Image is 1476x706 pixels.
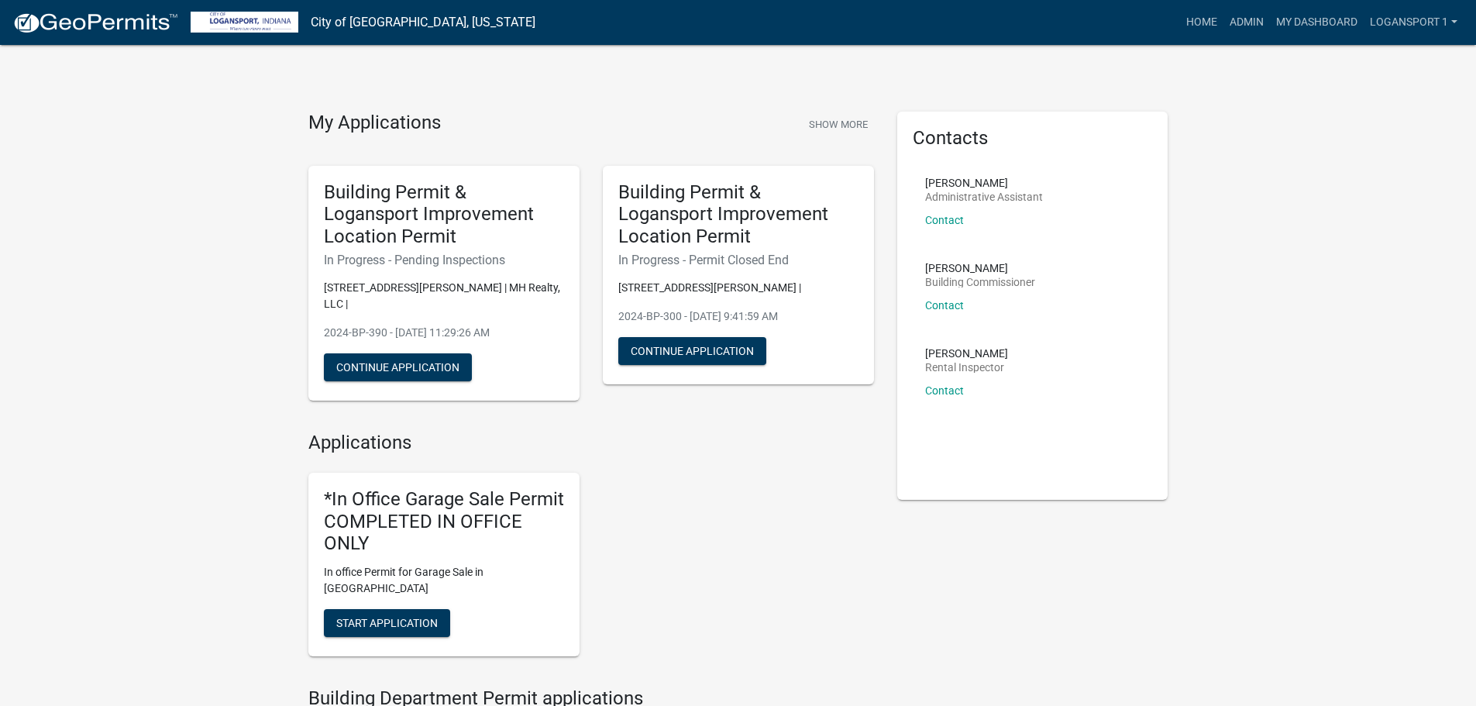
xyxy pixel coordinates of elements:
p: [STREET_ADDRESS][PERSON_NAME] | [618,280,858,296]
img: City of Logansport, Indiana [191,12,298,33]
a: City of [GEOGRAPHIC_DATA], [US_STATE] [311,9,535,36]
span: Start Application [336,617,438,629]
a: Logansport 1 [1364,8,1464,37]
h6: In Progress - Pending Inspections [324,253,564,267]
h5: Building Permit & Logansport Improvement Location Permit [324,181,564,248]
h6: In Progress - Permit Closed End [618,253,858,267]
button: Show More [803,112,874,137]
p: Rental Inspector [925,362,1008,373]
p: [PERSON_NAME] [925,263,1035,274]
p: [PERSON_NAME] [925,348,1008,359]
h4: Applications [308,432,874,454]
button: Continue Application [618,337,766,365]
p: 2024-BP-390 - [DATE] 11:29:26 AM [324,325,564,341]
h5: Building Permit & Logansport Improvement Location Permit [618,181,858,248]
button: Continue Application [324,353,472,381]
button: Start Application [324,609,450,637]
p: In office Permit for Garage Sale in [GEOGRAPHIC_DATA] [324,564,564,597]
a: Contact [925,299,964,312]
a: My Dashboard [1270,8,1364,37]
h4: My Applications [308,112,441,135]
p: Administrative Assistant [925,191,1043,202]
a: Contact [925,384,964,397]
p: [PERSON_NAME] [925,177,1043,188]
p: Building Commissioner [925,277,1035,288]
a: Home [1180,8,1223,37]
h5: *In Office Garage Sale Permit COMPLETED IN OFFICE ONLY [324,488,564,555]
a: Admin [1223,8,1270,37]
p: [STREET_ADDRESS][PERSON_NAME] | MH Realty, LLC | [324,280,564,312]
a: Contact [925,214,964,226]
h5: Contacts [913,127,1153,150]
p: 2024-BP-300 - [DATE] 9:41:59 AM [618,308,858,325]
